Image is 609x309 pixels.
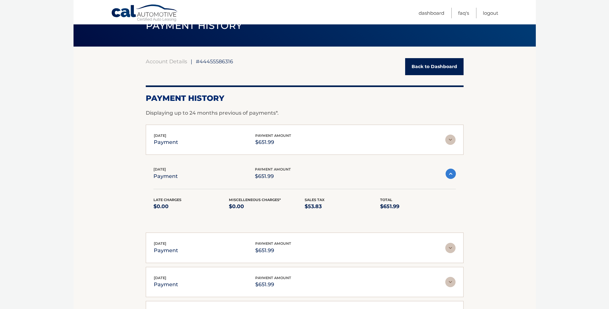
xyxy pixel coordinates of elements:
[196,58,233,65] span: #44455586316
[229,198,281,202] span: Miscelleneous Charges*
[458,8,469,18] a: FAQ's
[405,58,464,75] a: Back to Dashboard
[255,138,291,147] p: $651.99
[445,135,456,145] img: accordion-rest.svg
[154,241,166,246] span: [DATE]
[255,172,291,181] p: $651.99
[111,4,178,23] a: Cal Automotive
[146,58,187,65] a: Account Details
[153,202,229,211] p: $0.00
[154,138,178,147] p: payment
[153,198,181,202] span: Late Charges
[255,133,291,138] span: payment amount
[483,8,498,18] a: Logout
[445,243,456,253] img: accordion-rest.svg
[229,202,305,211] p: $0.00
[146,20,242,31] span: PAYMENT HISTORY
[153,172,178,181] p: payment
[255,167,291,172] span: payment amount
[380,198,392,202] span: Total
[154,246,178,255] p: payment
[419,8,444,18] a: Dashboard
[445,277,456,287] img: accordion-rest.svg
[154,276,166,280] span: [DATE]
[305,202,380,211] p: $53.83
[255,241,291,246] span: payment amount
[146,109,464,117] p: Displaying up to 24 months previous of payments*.
[380,202,456,211] p: $651.99
[255,246,291,255] p: $651.99
[446,169,456,179] img: accordion-active.svg
[255,276,291,280] span: payment amount
[255,280,291,289] p: $651.99
[154,133,166,138] span: [DATE]
[153,167,166,172] span: [DATE]
[154,280,178,289] p: payment
[305,198,325,202] span: Sales Tax
[146,93,464,103] h2: Payment History
[191,58,192,65] span: |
